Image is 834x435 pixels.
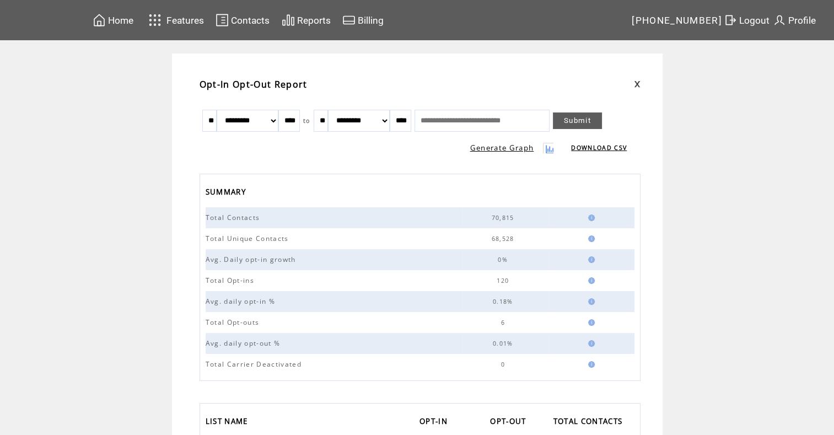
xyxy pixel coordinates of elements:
[492,214,517,222] span: 70,815
[771,12,817,29] a: Profile
[585,319,595,326] img: help.gif
[206,234,292,243] span: Total Unique Contacts
[206,255,299,264] span: Avg. Daily opt-in growth
[206,276,257,285] span: Total Opt-ins
[93,13,106,27] img: home.svg
[788,15,816,26] span: Profile
[585,235,595,242] img: help.gif
[553,413,626,432] span: TOTAL CONTACTS
[358,15,384,26] span: Billing
[200,78,308,90] span: Opt-In Opt-Out Report
[144,9,206,31] a: Features
[553,112,602,129] a: Submit
[553,413,628,432] a: TOTAL CONTACTS
[470,143,534,153] a: Generate Graph
[166,15,204,26] span: Features
[206,359,304,369] span: Total Carrier Deactivated
[585,340,595,347] img: help.gif
[492,235,517,243] span: 68,528
[724,13,737,27] img: exit.svg
[419,413,450,432] span: OPT-IN
[206,184,249,202] span: SUMMARY
[585,214,595,221] img: help.gif
[501,361,507,368] span: 0
[206,318,262,327] span: Total Opt-outs
[739,15,770,26] span: Logout
[497,277,512,284] span: 120
[632,15,722,26] span: [PHONE_NUMBER]
[585,298,595,305] img: help.gif
[303,117,310,125] span: to
[146,11,165,29] img: features.svg
[91,12,135,29] a: Home
[108,15,133,26] span: Home
[498,256,510,264] span: 0%
[585,277,595,284] img: help.gif
[571,144,627,152] a: DOWNLOAD CSV
[206,339,283,348] span: Avg. daily opt-out %
[419,413,453,432] a: OPT-IN
[206,213,263,222] span: Total Contacts
[231,15,270,26] span: Contacts
[493,298,516,305] span: 0.18%
[206,297,278,306] span: Avg. daily opt-in %
[214,12,271,29] a: Contacts
[501,319,507,326] span: 6
[341,12,385,29] a: Billing
[297,15,331,26] span: Reports
[493,340,516,347] span: 0.01%
[342,13,356,27] img: creidtcard.svg
[585,361,595,368] img: help.gif
[490,413,531,432] a: OPT-OUT
[722,12,771,29] a: Logout
[585,256,595,263] img: help.gif
[206,413,254,432] a: LIST NAME
[282,13,295,27] img: chart.svg
[773,13,786,27] img: profile.svg
[490,413,529,432] span: OPT-OUT
[216,13,229,27] img: contacts.svg
[280,12,332,29] a: Reports
[206,413,251,432] span: LIST NAME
